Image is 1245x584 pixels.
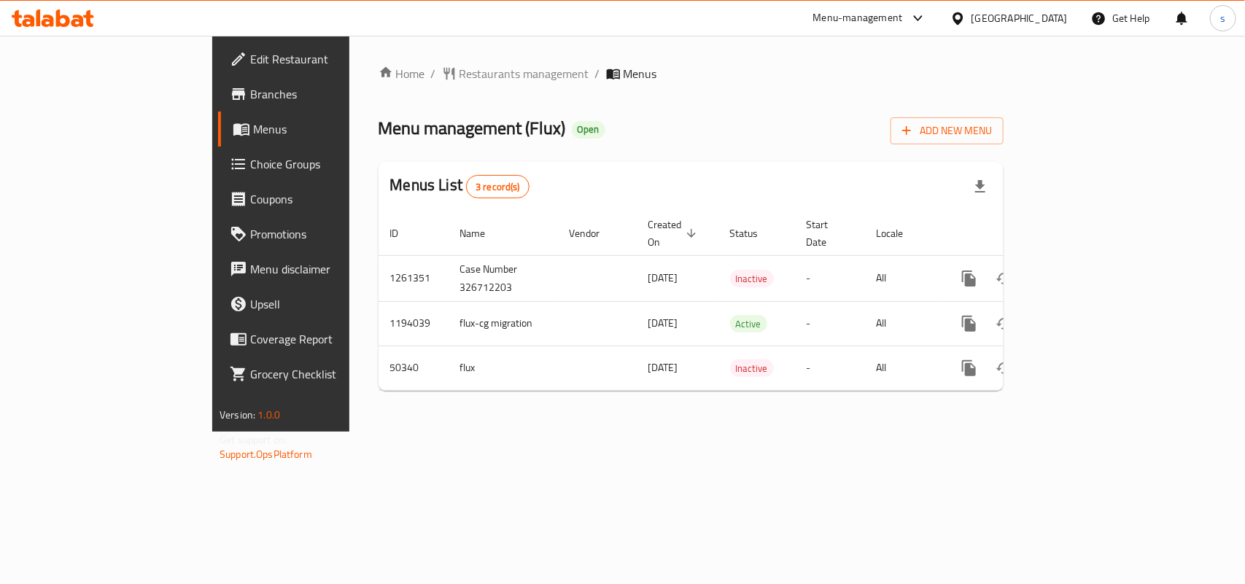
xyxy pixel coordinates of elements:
a: Restaurants management [442,65,589,82]
span: Inactive [730,360,774,377]
span: Edit Restaurant [250,50,408,68]
a: Menus [218,112,420,147]
span: Menu disclaimer [250,260,408,278]
span: Created On [648,216,701,251]
td: flux-cg migration [449,301,558,346]
td: - [795,255,865,301]
span: Menu management ( Flux ) [379,112,566,144]
div: Active [730,315,767,332]
span: Grocery Checklist [250,365,408,383]
span: 3 record(s) [467,180,529,194]
a: Menu disclaimer [218,252,420,287]
a: Grocery Checklist [218,357,420,392]
span: Menus [624,65,657,82]
span: Menus [253,120,408,138]
span: Version: [220,405,255,424]
span: Name [460,225,505,242]
button: more [952,351,987,386]
div: Inactive [730,270,774,287]
div: Menu-management [813,9,903,27]
span: Upsell [250,295,408,313]
span: 1.0.0 [257,405,280,424]
h2: Menus List [390,174,530,198]
li: / [595,65,600,82]
li: / [431,65,436,82]
span: Open [572,123,605,136]
span: Coverage Report [250,330,408,348]
td: flux [449,346,558,390]
span: Promotions [250,225,408,243]
span: Add New Menu [902,122,992,140]
td: Case Number 326712203 [449,255,558,301]
span: Choice Groups [250,155,408,173]
a: Edit Restaurant [218,42,420,77]
a: Branches [218,77,420,112]
span: Restaurants management [459,65,589,82]
span: ID [390,225,418,242]
td: - [795,346,865,390]
div: [GEOGRAPHIC_DATA] [971,10,1068,26]
button: Add New Menu [891,117,1004,144]
table: enhanced table [379,211,1104,391]
nav: breadcrumb [379,65,1004,82]
span: Active [730,316,767,332]
button: more [952,306,987,341]
span: Start Date [807,216,848,251]
td: All [865,346,940,390]
span: Locale [877,225,923,242]
a: Support.OpsPlatform [220,445,312,464]
td: - [795,301,865,346]
span: Vendor [570,225,619,242]
span: Status [730,225,777,242]
span: [DATE] [648,268,678,287]
span: Branches [250,85,408,103]
button: Change Status [987,261,1022,296]
span: s [1220,10,1225,26]
a: Coverage Report [218,322,420,357]
span: [DATE] [648,314,678,332]
span: [DATE] [648,358,678,377]
span: Inactive [730,270,774,287]
button: Change Status [987,306,1022,341]
button: Change Status [987,351,1022,386]
td: All [865,301,940,346]
a: Promotions [218,217,420,252]
a: Choice Groups [218,147,420,182]
div: Export file [963,169,998,204]
a: Coupons [218,182,420,217]
th: Actions [940,211,1104,256]
span: Coupons [250,190,408,208]
a: Upsell [218,287,420,322]
span: Get support on: [220,430,287,449]
td: All [865,255,940,301]
button: more [952,261,987,296]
